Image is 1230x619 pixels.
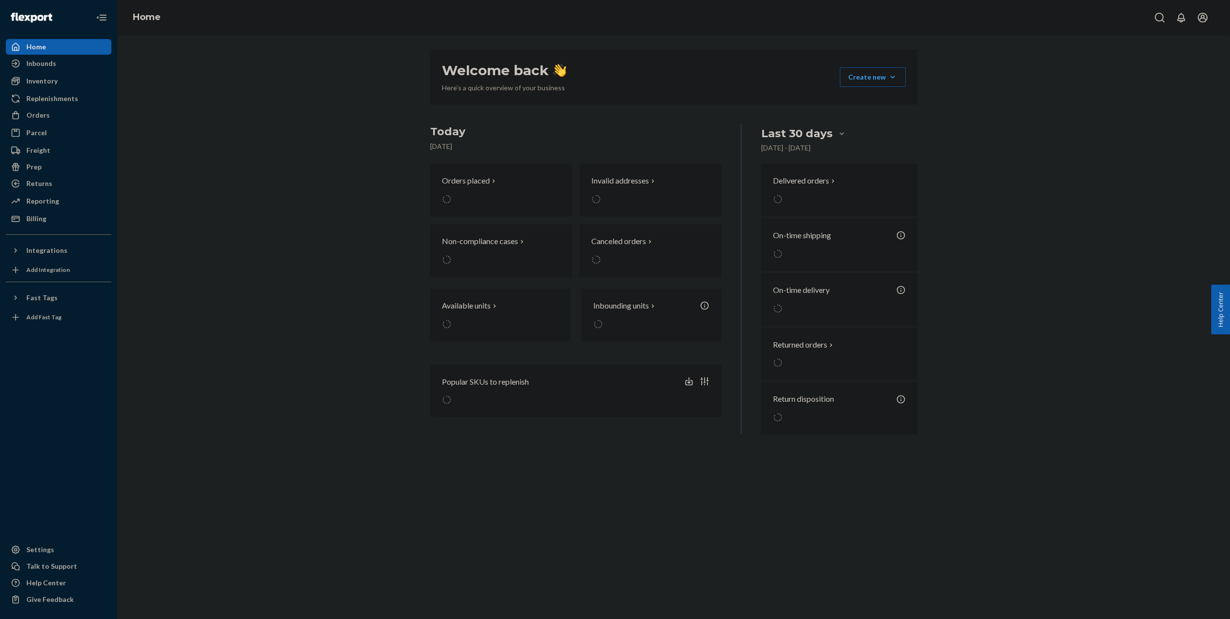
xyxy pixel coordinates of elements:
[1193,8,1212,27] button: Open account menu
[773,230,831,241] p: On-time shipping
[26,59,56,68] div: Inbounds
[430,142,722,151] p: [DATE]
[26,561,77,571] div: Talk to Support
[26,179,52,188] div: Returns
[6,309,111,325] a: Add Fast Tag
[26,110,50,120] div: Orders
[6,91,111,106] a: Replenishments
[6,39,111,55] a: Home
[582,289,721,341] button: Inbounding units
[430,124,722,140] h3: Today
[26,196,59,206] div: Reporting
[26,76,58,86] div: Inventory
[430,224,572,277] button: Non-compliance cases
[6,73,111,89] a: Inventory
[26,266,70,274] div: Add Integration
[6,575,111,591] a: Help Center
[26,128,47,138] div: Parcel
[430,164,572,216] button: Orders placed
[591,175,649,186] p: Invalid addresses
[6,176,111,191] a: Returns
[26,145,50,155] div: Freight
[442,236,518,247] p: Non-compliance cases
[442,62,566,79] h1: Welcome back
[442,175,490,186] p: Orders placed
[580,224,721,277] button: Canceled orders
[6,542,111,557] a: Settings
[580,164,721,216] button: Invalid addresses
[430,289,570,341] button: Available units
[1211,285,1230,334] button: Help Center
[840,67,906,87] button: Create new
[773,285,830,296] p: On-time delivery
[26,293,58,303] div: Fast Tags
[6,262,111,278] a: Add Integration
[553,63,566,77] img: hand-wave emoji
[26,595,74,604] div: Give Feedback
[26,214,46,224] div: Billing
[26,313,62,321] div: Add Fast Tag
[133,12,161,22] a: Home
[1150,8,1169,27] button: Open Search Box
[761,126,833,141] div: Last 30 days
[92,8,111,27] button: Close Navigation
[26,162,42,172] div: Prep
[593,300,649,311] p: Inbounding units
[6,193,111,209] a: Reporting
[6,125,111,141] a: Parcel
[11,13,52,22] img: Flexport logo
[1171,8,1191,27] button: Open notifications
[442,376,529,388] p: Popular SKUs to replenish
[442,300,491,311] p: Available units
[773,393,834,405] p: Return disposition
[591,236,646,247] p: Canceled orders
[6,143,111,158] a: Freight
[773,175,837,186] button: Delivered orders
[26,246,67,255] div: Integrations
[26,94,78,103] div: Replenishments
[26,545,54,555] div: Settings
[6,592,111,607] button: Give Feedback
[125,3,168,32] ol: breadcrumbs
[773,339,835,351] button: Returned orders
[6,159,111,175] a: Prep
[6,558,111,574] button: Talk to Support
[442,83,566,93] p: Here’s a quick overview of your business
[26,42,46,52] div: Home
[26,578,66,588] div: Help Center
[6,211,111,227] a: Billing
[6,243,111,258] button: Integrations
[6,107,111,123] a: Orders
[6,56,111,71] a: Inbounds
[761,143,811,153] p: [DATE] - [DATE]
[6,290,111,306] button: Fast Tags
